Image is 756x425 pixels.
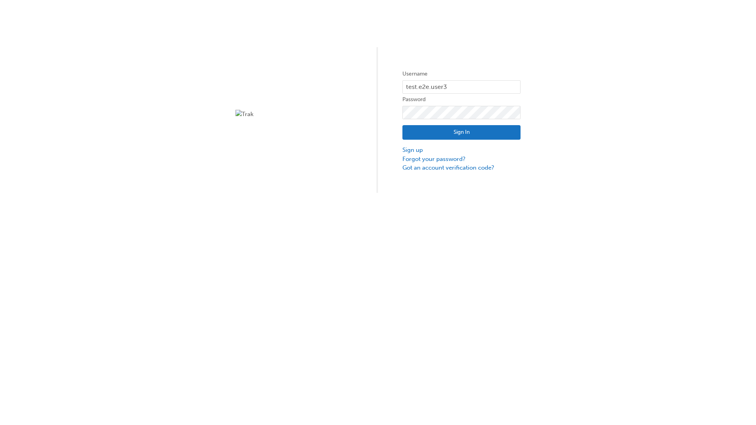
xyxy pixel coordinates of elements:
[402,163,521,172] a: Got an account verification code?
[402,95,521,104] label: Password
[402,69,521,79] label: Username
[402,146,521,155] a: Sign up
[402,125,521,140] button: Sign In
[402,155,521,164] a: Forgot your password?
[402,80,521,94] input: Username
[235,110,354,119] img: Trak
